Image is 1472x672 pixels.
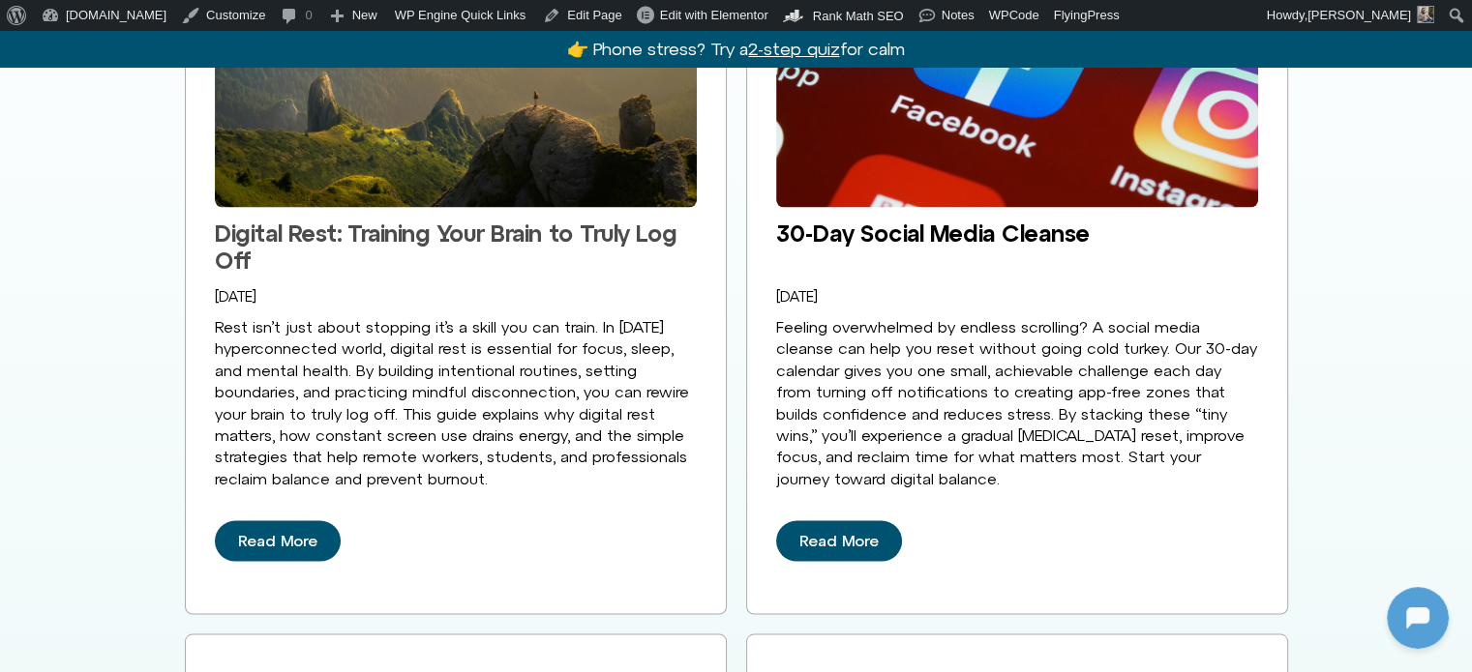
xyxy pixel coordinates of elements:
[776,315,1258,488] div: Feeling overwhelmed by endless scrolling? A social media cleanse can help you reset without going...
[331,496,362,527] svg: Voice Input Button
[215,288,256,305] a: [DATE]
[215,287,256,304] time: [DATE]
[567,39,904,59] a: 👉 Phone stress? Try a2-step quizfor calm
[120,384,267,411] h1: [DOMAIN_NAME]
[215,315,697,488] div: Rest isn’t just about stopping it’s a skill you can train. In [DATE] hyperconnected world, digita...
[238,532,317,549] span: Read More
[17,10,48,41] img: N5FCcHC.png
[215,219,677,273] a: Digital Rest: Training Your Brain to Truly Log Off
[660,8,768,22] span: Edit with Elementor
[155,286,232,364] img: N5FCcHC.png
[776,288,818,305] a: [DATE]
[5,5,382,45] button: Expand Header Button
[215,520,341,561] a: Read More
[338,9,371,42] svg: Close Chatbot Button
[776,520,902,561] a: Read More
[1387,587,1449,649] iframe: Botpress
[799,532,879,549] span: Read More
[748,39,839,59] u: 2-step quiz
[305,9,338,42] svg: Restart Conversation Button
[57,13,297,38] h2: [DOMAIN_NAME]
[33,502,300,521] textarea: Message Input
[1307,8,1411,22] span: [PERSON_NAME]
[776,287,818,304] time: [DATE]
[813,9,904,23] span: Rank Math SEO
[776,219,1090,246] a: 30-Day Social Media Cleanse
